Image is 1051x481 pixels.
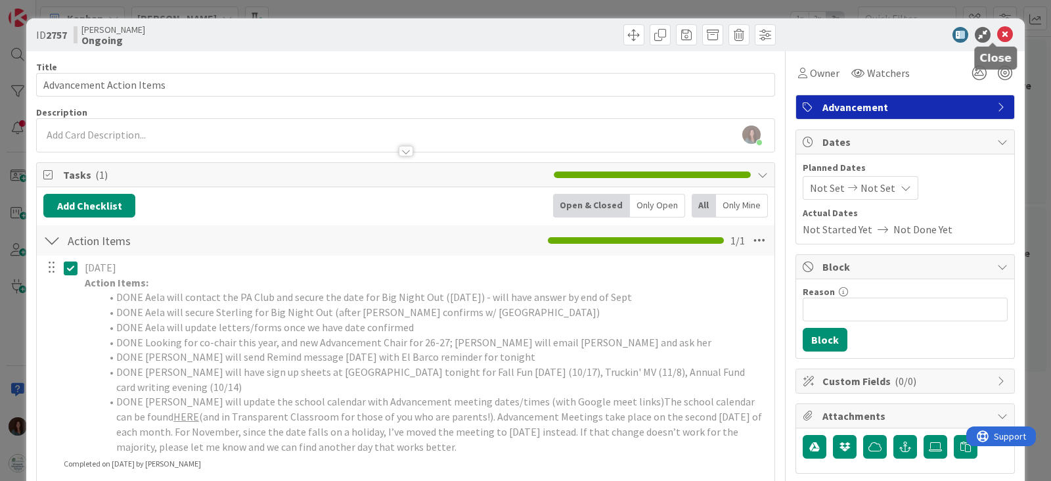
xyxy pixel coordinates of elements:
span: Not Done Yet [893,221,952,237]
span: ID [36,27,67,43]
button: Add Checklist [43,194,135,218]
span: [PERSON_NAME] [81,24,145,35]
span: Custom Fields [822,373,991,389]
span: Planned Dates [803,161,1008,175]
span: Watchers [867,65,910,81]
span: Dates [822,134,991,150]
strong: Action Items: [85,276,148,289]
p: [DATE] [85,260,765,275]
b: Ongoing [81,35,145,45]
span: Advancement [822,99,991,115]
span: DONE Aela will update letters/forms once we have date confirmed [116,321,414,334]
span: Description [36,106,87,118]
span: (and in Transparent Classroom for those of you who are parents!). Advancement Meetings take place... [116,410,764,453]
span: DONE [PERSON_NAME] will send Remind message [DATE] with El Barco reminder for tonight [116,350,535,363]
div: All [692,194,716,218]
div: Open & Closed [553,194,630,218]
span: DONE [PERSON_NAME] will have sign up sheets at [GEOGRAPHIC_DATA] tonight for Fall Fun [DATE] (10/... [116,365,747,394]
span: ( 1 ) [95,168,108,181]
span: Attachments [822,408,991,424]
img: OCY08dXc8IdnIpmaIgmOpY5pXBdHb5bl.jpg [742,126,761,144]
a: HERE [173,410,199,423]
button: Block [803,328,847,352]
span: ( 0/0 ) [895,375,916,388]
span: DONE Aela will secure Sterling for Big Night Out (after [PERSON_NAME] confirms w/ [GEOGRAPHIC_DATA]) [116,306,600,319]
span: Support [28,2,60,18]
span: Not Started Yet [803,221,872,237]
div: Only Open [630,194,685,218]
span: Owner [810,65,839,81]
h5: Close [979,52,1012,64]
span: Actual Dates [803,206,1008,220]
input: type card name here... [36,73,775,97]
span: DONE [PERSON_NAME] will update the school calendar with Advancement meeting dates/times (with Goo... [116,395,664,408]
span: Block [822,259,991,275]
input: Add Checklist... [63,229,359,252]
label: Reason [803,286,835,298]
span: DONE Aela will contact the PA Club and secure the date for Big Night Out ([DATE]) - will have ans... [116,290,632,304]
div: Completed on [DATE] by [PERSON_NAME] [64,458,201,470]
span: 1 / 1 [730,233,745,248]
div: Only Mine [716,194,768,218]
label: Title [36,61,57,73]
span: Tasks [63,167,547,183]
span: Not Set [861,180,895,196]
span: DONE Looking for co-chair this year, and new Advancement Chair for 26-27; [PERSON_NAME] will emai... [116,336,711,349]
span: Not Set [810,180,845,196]
b: 2757 [46,28,67,41]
